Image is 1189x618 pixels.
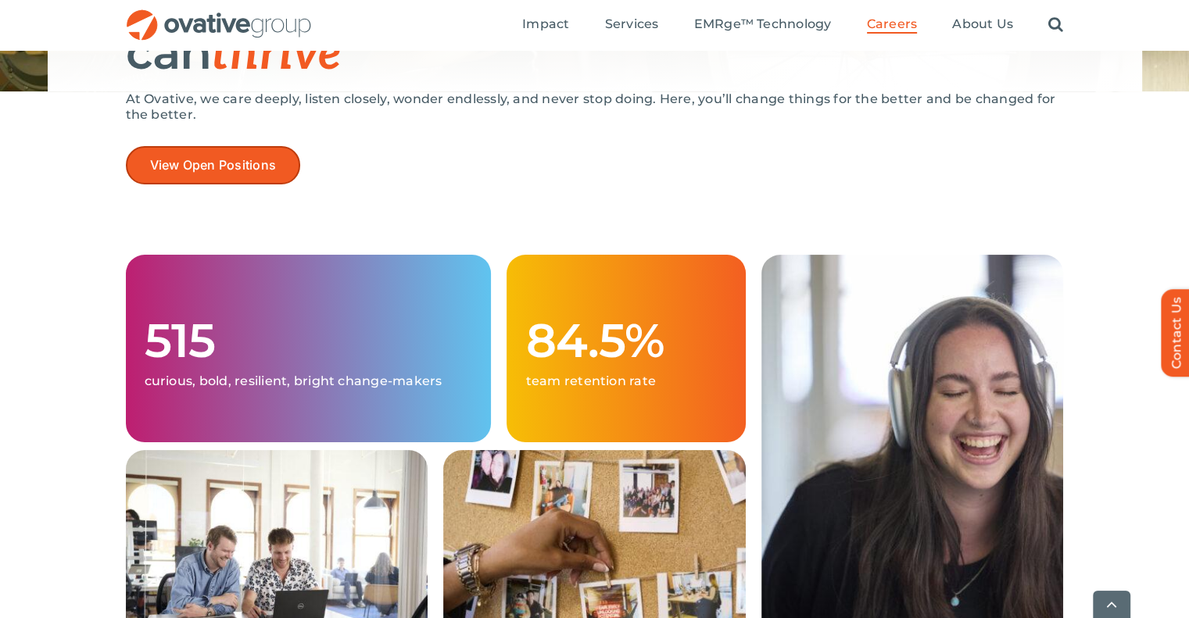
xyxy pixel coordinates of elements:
p: curious, bold, resilient, bright change-makers [145,373,473,389]
h1: 515 [145,316,473,366]
a: Careers [867,16,918,34]
a: OG_Full_horizontal_RGB [125,8,313,23]
a: About Us [952,16,1013,34]
a: Services [605,16,659,34]
span: thrive [211,27,342,83]
span: View Open Positions [150,158,277,173]
p: team retention rate [525,373,726,389]
p: At Ovative, we care deeply, listen closely, wonder endlessly, and never stop doing. Here, you’ll ... [126,91,1064,123]
span: About Us [952,16,1013,32]
h1: 84.5% [525,316,726,366]
a: Search [1048,16,1063,34]
a: Impact [522,16,569,34]
span: Impact [522,16,569,32]
span: Services [605,16,659,32]
a: EMRge™ Technology [693,16,831,34]
span: EMRge™ Technology [693,16,831,32]
span: Careers [867,16,918,32]
a: View Open Positions [126,146,301,184]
